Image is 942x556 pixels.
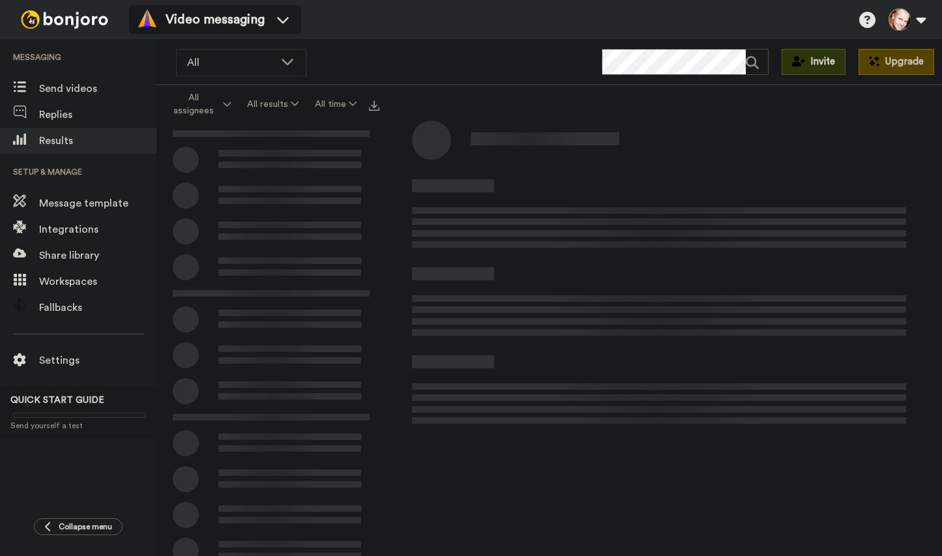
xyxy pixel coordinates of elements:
[16,10,113,29] img: bj-logo-header-white.svg
[239,93,306,116] button: All results
[39,353,156,368] span: Settings
[187,55,274,70] span: All
[307,93,365,116] button: All time
[369,100,379,111] img: export.svg
[159,86,239,123] button: All assignees
[39,274,156,289] span: Workspaces
[782,49,846,75] button: Invite
[859,49,934,75] button: Upgrade
[10,420,146,431] span: Send yourself a test
[34,518,123,535] button: Collapse menu
[39,133,156,149] span: Results
[39,107,156,123] span: Replies
[39,196,156,211] span: Message template
[39,300,156,315] span: Fallbacks
[365,95,383,114] button: Export all results that match these filters now.
[39,248,156,263] span: Share library
[39,222,156,237] span: Integrations
[39,81,156,96] span: Send videos
[10,396,104,405] span: QUICK START GUIDE
[166,10,265,29] span: Video messaging
[137,9,158,30] img: vm-color.svg
[59,521,112,532] span: Collapse menu
[168,91,220,117] span: All assignees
